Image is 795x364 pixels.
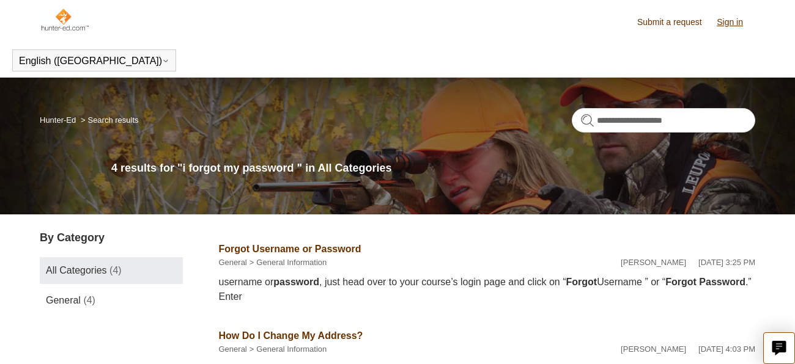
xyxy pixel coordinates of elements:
[665,277,697,287] em: Forgot
[219,343,247,355] li: General
[566,277,597,287] em: Forgot
[247,343,327,355] li: General Information
[40,287,183,314] a: General (4)
[219,275,756,304] div: username or , just head over to your course’s login page and click on “ Username ” or “ .” Enter
[46,295,81,305] span: General
[219,244,361,254] a: Forgot Username or Password
[219,257,247,269] li: General
[699,277,745,287] em: Password
[273,277,319,287] em: password
[40,230,183,246] h3: By Category
[219,258,247,267] a: General
[621,257,686,269] li: [PERSON_NAME]
[40,257,183,284] a: All Categories (4)
[698,258,755,267] time: 05/20/2025, 15:25
[219,330,363,341] a: How Do I Change My Address?
[572,108,755,133] input: Search
[40,115,78,125] li: Hunter-Ed
[78,115,139,125] li: Search results
[621,343,686,355] li: [PERSON_NAME]
[40,7,89,32] img: Hunter-Ed Help Center home page
[111,160,755,177] h1: 4 results for "i forgot my password " in All Categories
[637,16,714,29] a: Submit a request
[763,332,795,364] button: Live chat
[698,344,755,354] time: 02/12/2024, 16:03
[109,265,122,275] span: (4)
[717,16,755,29] a: Sign in
[40,115,76,125] a: Hunter-Ed
[219,344,247,354] a: General
[19,56,169,67] button: English ([GEOGRAPHIC_DATA])
[83,295,95,305] span: (4)
[256,344,327,354] a: General Information
[46,265,107,275] span: All Categories
[247,257,327,269] li: General Information
[256,258,327,267] a: General Information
